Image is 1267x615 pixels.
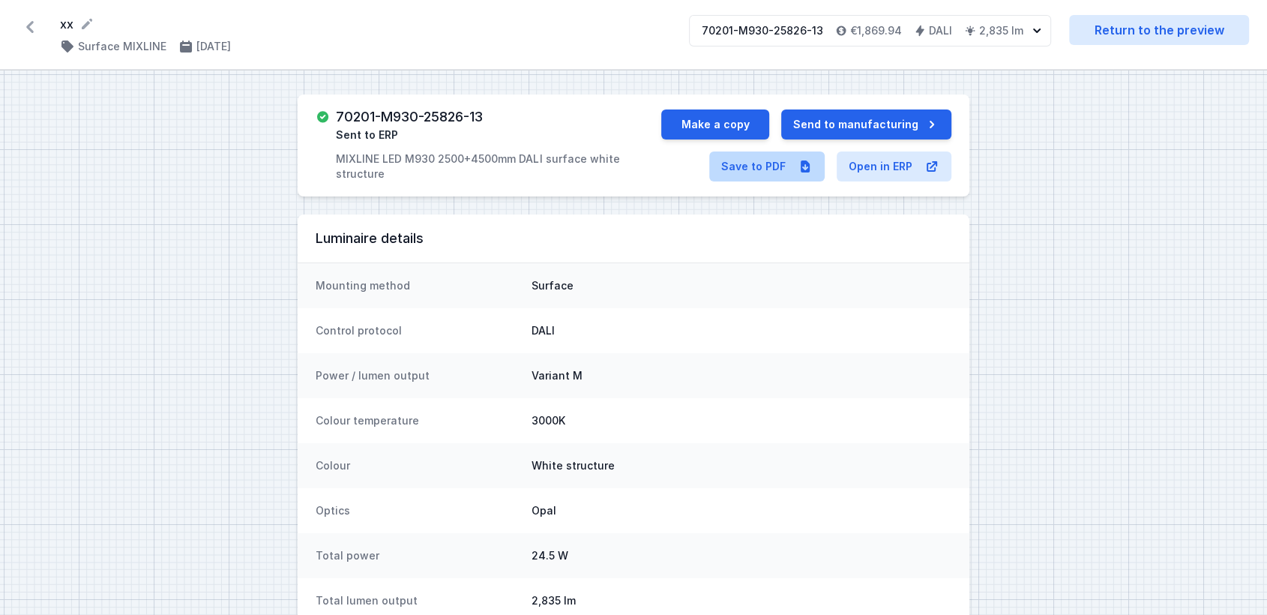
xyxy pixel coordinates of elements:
a: Open in ERP [837,151,951,181]
button: 70201-M930-25826-13€1,869.94DALI2,835 lm [689,15,1051,46]
dt: Mounting method [316,278,520,293]
dd: Opal [532,503,951,518]
dt: Total power [316,548,520,563]
span: Sent to ERP [336,127,398,142]
dt: Colour temperature [316,413,520,428]
dt: Colour [316,458,520,473]
dd: DALI [532,323,951,338]
dt: Optics [316,503,520,518]
dt: Power / lumen output [316,368,520,383]
dd: White structure [532,458,951,473]
button: Make a copy [661,109,769,139]
div: 70201-M930-25826-13 [702,23,823,38]
dt: Total lumen output [316,593,520,608]
h4: Surface MIXLINE [78,39,166,54]
a: Return to the preview [1069,15,1249,45]
dd: Variant M [532,368,951,383]
a: Save to PDF [709,151,825,181]
dt: Control protocol [316,323,520,338]
button: Send to manufacturing [781,109,951,139]
dd: 3000K [532,413,951,428]
dd: 24.5 W [532,548,951,563]
h3: Luminaire details [316,229,951,247]
h4: [DATE] [196,39,231,54]
dd: Surface [532,278,951,293]
p: MIXLINE LED M930 2500+4500mm DALI surface white structure [336,151,661,181]
h4: €1,869.94 [850,23,902,38]
dd: 2,835 lm [532,593,951,608]
h3: 70201-M930-25826-13 [336,109,483,124]
h4: 2,835 lm [979,23,1023,38]
h4: DALI [929,23,952,38]
form: xx [60,15,671,33]
button: Rename project [79,16,94,31]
